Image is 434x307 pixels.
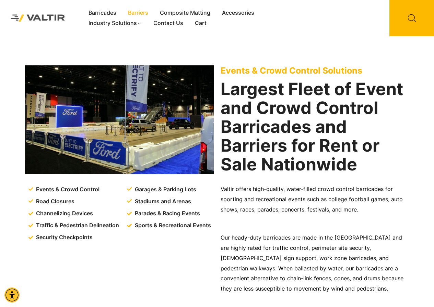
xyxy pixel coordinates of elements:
[133,184,196,195] span: Garages & Parking Lots
[221,184,409,215] p: Valtir offers high-quality, water-filled crowd control barricades for sporting and recreational e...
[221,233,409,294] p: Our heady-duty barricades are made in the [GEOGRAPHIC_DATA] and are highly rated for traffic cont...
[133,220,211,231] span: Sports & Recreational Events
[122,8,154,18] a: Barriers
[83,8,122,18] a: Barricades
[34,196,74,207] span: Road Closures
[154,8,216,18] a: Composite Matting
[221,80,409,174] h2: Largest Fleet of Event and Crowd Control Barricades and Barriers for Rent or Sale Nationwide
[148,18,189,28] a: Contact Us
[34,184,99,195] span: Events & Crowd Control
[216,8,260,18] a: Accessories
[4,287,20,303] div: Accessibility Menu
[25,65,214,174] img: Events & Crowd Control Solutions
[133,208,200,219] span: Parades & Racing Events
[133,196,191,207] span: Stadiums and Arenas
[221,65,409,76] p: Events & Crowd Control Solutions
[34,232,93,243] span: Security Checkpoints
[189,18,212,28] a: Cart
[83,18,148,28] a: Industry Solutions
[5,9,71,27] img: Valtir Rentals
[34,220,119,231] span: Traffic & Pedestrian Delineation
[34,208,93,219] span: Channelizing Devices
